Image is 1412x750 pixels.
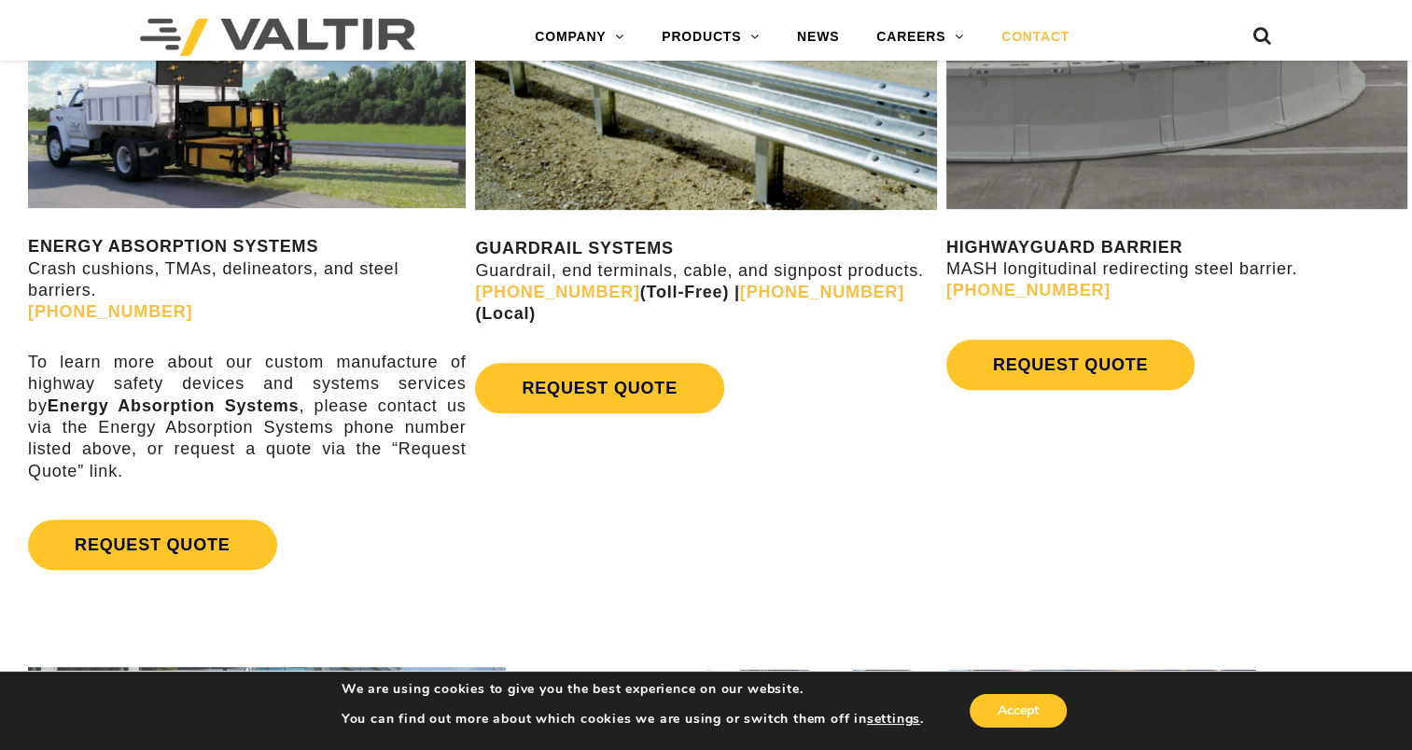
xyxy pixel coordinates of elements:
a: [PHONE_NUMBER] [946,281,1111,299]
a: PRODUCTS [643,19,778,56]
strong: GUARDRAIL SYSTEMS [475,239,673,257]
p: Crash cushions, TMAs, delineators, and steel barriers. [28,236,466,324]
a: REQUEST QUOTE [475,363,723,413]
a: REQUEST QUOTE [946,340,1195,390]
a: REQUEST QUOTE [28,520,276,570]
img: Valtir [140,19,415,56]
a: [PHONE_NUMBER] [740,283,904,301]
a: CONTACT [983,19,1088,56]
a: COMPANY [516,19,643,56]
button: settings [867,711,920,728]
button: Accept [970,694,1067,728]
strong: Energy Absorption Systems [48,396,300,415]
a: NEWS [778,19,858,56]
a: [PHONE_NUMBER] [475,283,639,301]
p: To learn more about our custom manufacture of highway safety devices and systems services by , pl... [28,352,466,482]
p: MASH longitudinal redirecting steel barrier. [946,237,1407,302]
a: [PHONE_NUMBER] [28,302,192,321]
a: CAREERS [858,19,983,56]
strong: HIGHWAYGUARD BARRIER [946,238,1182,257]
p: Guardrail, end terminals, cable, and signpost products. [475,238,936,326]
p: You can find out more about which cookies we are using or switch them off in . [342,711,924,728]
strong: (Toll-Free) | (Local) [475,283,904,323]
p: We are using cookies to give you the best experience on our website. [342,681,924,698]
strong: ENERGY ABSORPTION SYSTEMS [28,237,318,256]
